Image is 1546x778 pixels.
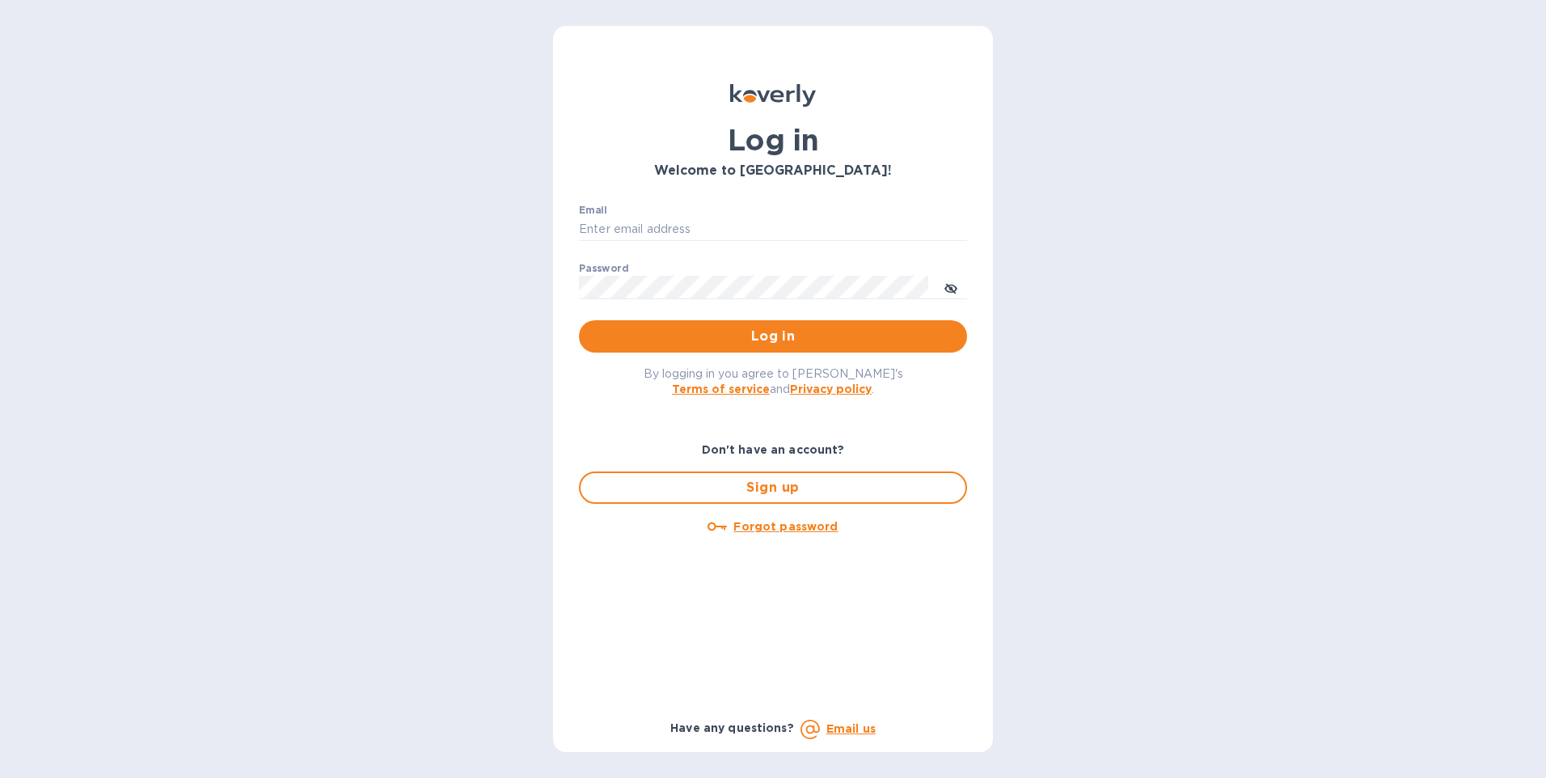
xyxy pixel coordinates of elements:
[733,520,838,533] u: Forgot password
[826,722,876,735] a: Email us
[672,383,770,395] a: Terms of service
[730,84,816,107] img: Koverly
[593,478,953,497] span: Sign up
[592,327,954,346] span: Log in
[579,264,628,273] label: Password
[579,163,967,179] h3: Welcome to [GEOGRAPHIC_DATA]!
[579,123,967,157] h1: Log in
[670,721,794,734] b: Have any questions?
[935,271,967,303] button: toggle password visibility
[579,471,967,504] button: Sign up
[644,367,903,395] span: By logging in you agree to [PERSON_NAME]'s and .
[579,218,967,242] input: Enter email address
[702,443,845,456] b: Don't have an account?
[790,383,872,395] a: Privacy policy
[579,205,607,215] label: Email
[579,320,967,353] button: Log in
